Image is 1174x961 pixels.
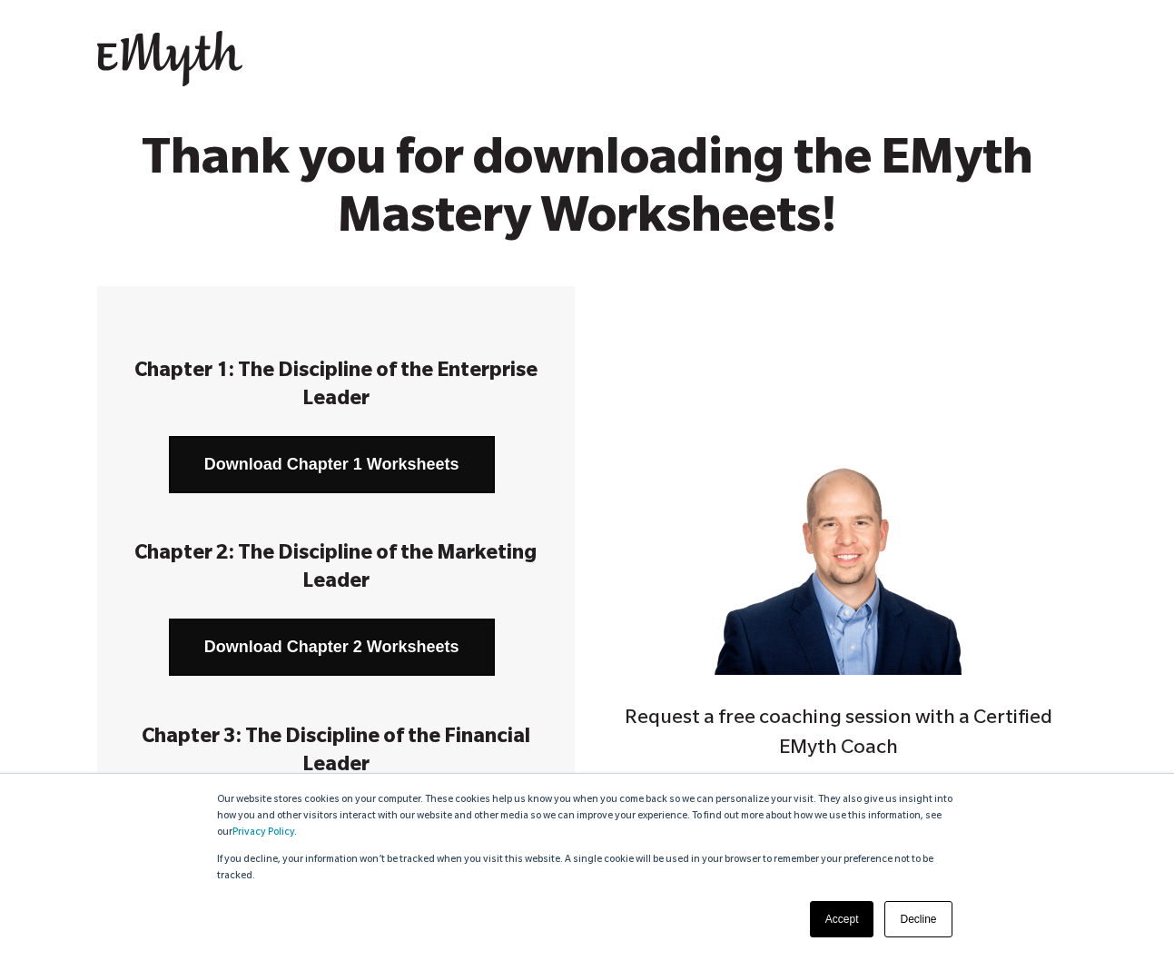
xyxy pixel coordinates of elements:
h2: Thank you for downloading the EMyth Mastery Worksheets! [93,136,1082,252]
a: Download Chapter 2 Worksheets [169,619,495,676]
p: If you decline, your information won’t be tracked when you visit this website. A single cookie wi... [217,852,958,885]
img: EMyth [97,31,242,87]
a: Accept [810,901,874,937]
img: Jon_Slater_web [715,428,962,675]
h3: Chapter 3: The Discipline of the Financial Leader [124,725,548,781]
h4: Request a free coaching session with a Certified EMyth Coach [599,705,1077,766]
a: Download Chapter 1 Worksheets [169,436,495,493]
h3: Chapter 1: The Discipline of the Enterprise Leader [124,359,548,415]
a: Decline [884,901,952,937]
a: Privacy Policy [232,827,294,838]
p: Our website stores cookies on your computer. These cookies help us know you when you come back so... [217,792,958,841]
h3: Chapter 2: The Discipline of the Marketing Leader [124,541,548,598]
